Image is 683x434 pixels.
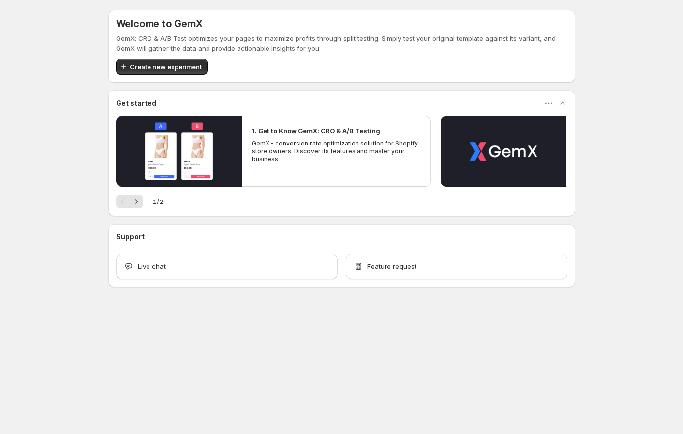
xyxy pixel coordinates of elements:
nav: Pagination [116,195,143,208]
span: 1 / 2 [153,197,163,206]
span: Feature request [367,261,416,271]
h3: Support [116,232,145,242]
button: Next [129,195,143,208]
span: Create new experiment [130,62,202,72]
span: Live chat [138,261,166,271]
p: GemX - conversion rate optimization solution for Shopify store owners. Discover its features and ... [252,140,421,163]
button: Play video [441,116,566,187]
button: Play video [116,116,242,187]
button: Create new experiment [116,59,208,75]
p: GemX: CRO & A/B Test optimizes your pages to maximize profits through split testing. Simply test ... [116,33,567,53]
h2: 1. Get to Know GemX: CRO & A/B Testing [252,126,380,136]
h3: Get started [116,98,156,108]
h5: Welcome to GemX [116,18,203,29]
